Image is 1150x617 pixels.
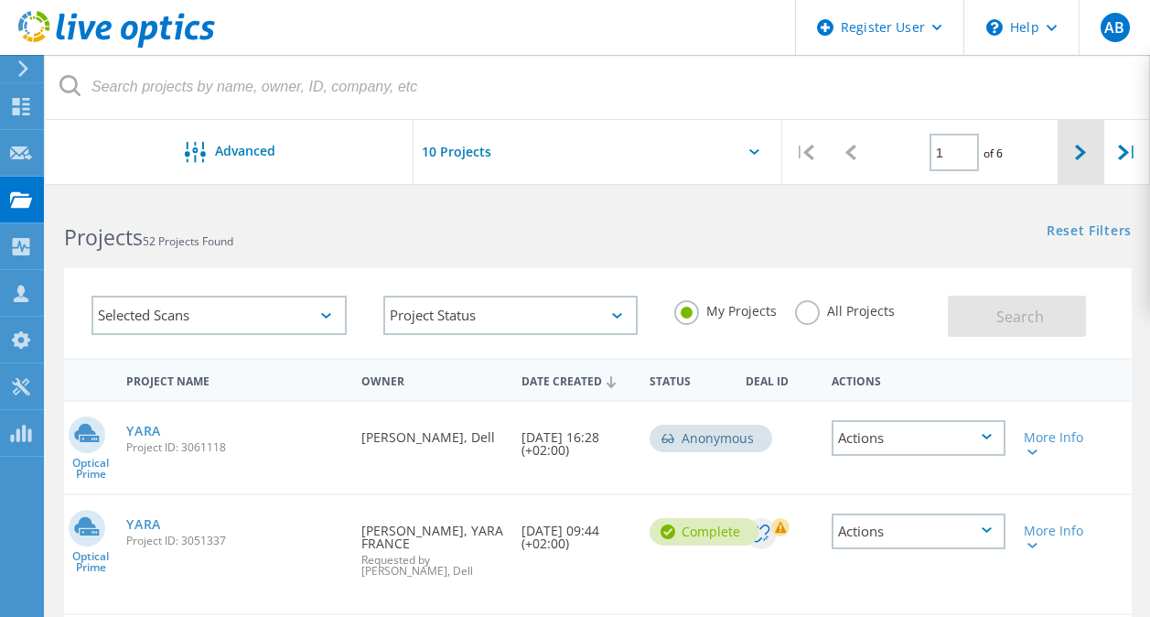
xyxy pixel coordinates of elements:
[64,551,117,573] span: Optical Prime
[782,120,828,185] div: |
[512,363,640,397] div: Date Created
[512,402,640,475] div: [DATE] 16:28 (+02:00)
[996,307,1044,327] span: Search
[352,363,512,396] div: Owner
[91,296,347,335] div: Selected Scans
[1104,20,1124,35] span: AB
[822,363,1015,396] div: Actions
[64,222,143,252] b: Projects
[640,363,736,396] div: Status
[1047,224,1132,240] a: Reset Filters
[650,425,772,452] div: Anonymous
[352,402,512,462] div: [PERSON_NAME], Dell
[383,296,639,335] div: Project Status
[143,233,233,249] span: 52 Projects Found
[117,363,352,396] div: Project Name
[512,495,640,568] div: [DATE] 09:44 (+02:00)
[948,296,1086,337] button: Search
[64,458,117,480] span: Optical Prime
[983,146,1003,161] span: of 6
[215,145,275,157] span: Advanced
[736,363,822,396] div: Deal Id
[674,300,777,318] label: My Projects
[361,555,503,577] span: Requested by [PERSON_NAME], Dell
[986,19,1003,36] svg: \n
[126,425,161,438] a: YARA
[1024,431,1091,457] div: More Info
[1024,525,1091,550] div: More Info
[650,518,758,546] div: Complete
[126,536,343,547] span: Project ID: 3051337
[1104,120,1150,185] div: |
[126,518,161,531] a: YARA
[795,300,895,318] label: All Projects
[18,38,215,51] a: Live Optics Dashboard
[832,420,1005,456] div: Actions
[832,514,1005,549] div: Actions
[352,495,512,595] div: [PERSON_NAME], YARA FRANCE
[126,442,343,453] span: Project ID: 3061118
